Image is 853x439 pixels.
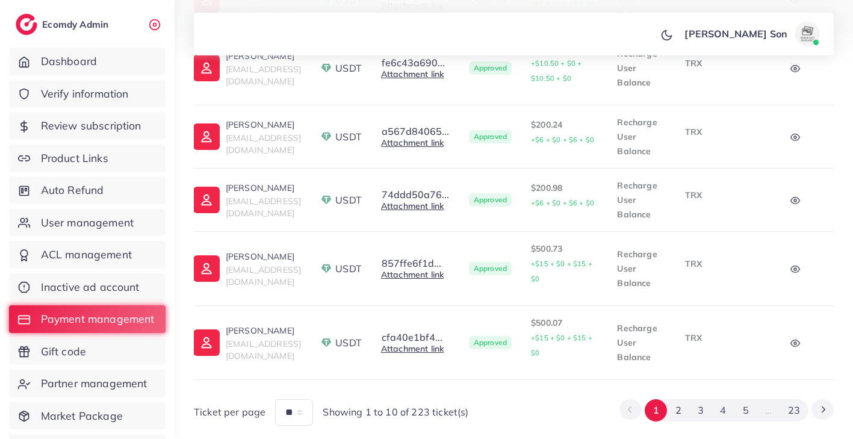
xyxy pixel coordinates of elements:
[685,257,756,271] p: TRX
[617,115,666,158] p: Recharge User Balance
[335,61,362,75] span: USDT
[226,64,301,87] span: [EMAIL_ADDRESS][DOMAIN_NAME]
[617,178,666,222] p: Recharge User Balance
[226,338,301,361] span: [EMAIL_ADDRESS][DOMAIN_NAME]
[617,247,666,290] p: Recharge User Balance
[41,376,147,391] span: Partner management
[678,22,824,46] a: [PERSON_NAME] Sonavatar
[381,57,445,68] button: fe6c43a690...
[531,316,598,360] p: $500.07
[193,255,220,282] img: ic-user-info.36bf1079.svg
[320,263,332,275] img: payment
[531,241,598,286] p: $500.73
[9,370,166,397] a: Partner management
[9,305,166,333] a: Payment management
[9,80,166,108] a: Verify information
[685,188,756,202] p: TRX
[712,399,734,422] button: Go to page 4
[531,117,598,147] p: $200.24
[41,215,134,231] span: User management
[226,249,301,264] p: [PERSON_NAME]
[320,337,332,349] img: payment
[381,269,444,280] a: Attachment link
[16,14,37,35] img: logo
[9,402,166,430] a: Market Package
[685,125,756,139] p: TRX
[617,46,666,90] p: Recharge User Balance
[531,181,598,210] p: $200.98
[335,130,362,144] span: USDT
[9,273,166,301] a: Inactive ad account
[41,247,132,263] span: ACL management
[531,41,598,86] p: $350.67
[645,399,667,422] button: Go to page 1
[42,19,111,30] h2: Ecomdy Admin
[619,399,834,422] ul: Pagination
[226,132,301,155] span: [EMAIL_ADDRESS][DOMAIN_NAME]
[381,126,450,137] button: a567d84065...
[193,329,220,356] img: ic-user-info.36bf1079.svg
[41,86,129,102] span: Verify information
[617,321,666,364] p: Recharge User Balance
[41,311,155,327] span: Payment management
[41,408,123,424] span: Market Package
[41,344,86,360] span: Gift code
[335,193,362,207] span: USDT
[41,182,104,198] span: Auto Refund
[381,69,444,79] a: Attachment link
[193,187,220,213] img: ic-user-info.36bf1079.svg
[469,61,512,75] span: Approved
[323,405,468,419] span: Showing 1 to 10 of 223 ticket(s)
[531,199,594,207] small: +$6 + $0 + $6 + $0
[320,194,332,206] img: payment
[226,196,301,219] span: [EMAIL_ADDRESS][DOMAIN_NAME]
[193,55,220,81] img: ic-user-info.36bf1079.svg
[684,26,787,41] p: [PERSON_NAME] Son
[335,262,362,276] span: USDT
[531,260,592,283] small: +$15 + $0 + $15 + $0
[531,135,594,144] small: +$6 + $0 + $6 + $0
[226,117,301,132] p: [PERSON_NAME]
[226,323,301,338] p: [PERSON_NAME]
[41,54,97,69] span: Dashboard
[381,343,444,354] a: Attachment link
[381,332,443,343] button: cfa40e1bf4...
[193,123,220,150] img: ic-user-info.36bf1079.svg
[469,262,512,275] span: Approved
[795,22,819,46] img: avatar
[690,399,712,422] button: Go to page 3
[469,193,512,207] span: Approved
[381,201,444,211] a: Attachment link
[469,336,512,349] span: Approved
[685,331,756,345] p: TRX
[9,338,166,366] a: Gift code
[667,399,689,422] button: Go to page 2
[9,241,166,269] a: ACL management
[381,189,450,200] button: 74ddd50a76...
[381,258,442,269] button: 857ffe6f1d...
[685,56,756,70] p: TRX
[9,145,166,172] a: Product Links
[16,14,111,35] a: logoEcomdy Admin
[194,405,265,419] span: Ticket per page
[226,264,301,287] span: [EMAIL_ADDRESS][DOMAIN_NAME]
[9,112,166,140] a: Review subscription
[9,176,166,204] a: Auto Refund
[780,399,808,422] button: Go to page 23
[41,151,108,166] span: Product Links
[9,48,166,75] a: Dashboard
[320,62,332,74] img: payment
[469,130,512,143] span: Approved
[226,181,301,195] p: [PERSON_NAME]
[9,209,166,237] a: User management
[381,137,444,148] a: Attachment link
[320,131,332,143] img: payment
[734,399,757,422] button: Go to page 5
[811,399,834,420] button: Go to next page
[41,279,140,295] span: Inactive ad account
[531,334,592,357] small: +$15 + $0 + $15 + $0
[41,118,141,134] span: Review subscription
[335,336,362,350] span: USDT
